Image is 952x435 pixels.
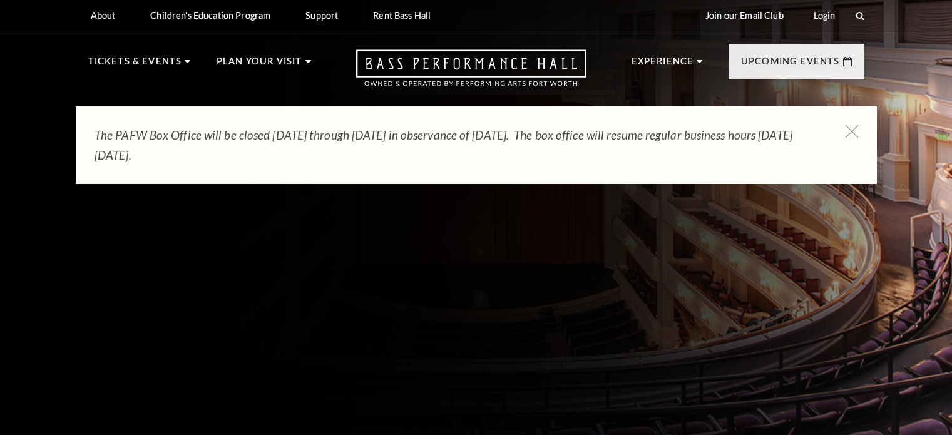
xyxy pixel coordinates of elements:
p: Plan Your Visit [217,54,302,76]
p: Tickets & Events [88,54,182,76]
p: Upcoming Events [741,54,840,76]
p: Children's Education Program [150,10,270,21]
em: The PAFW Box Office will be closed [DATE] through [DATE] in observance of [DATE]. The box office ... [95,128,792,162]
p: Rent Bass Hall [373,10,431,21]
p: Experience [632,54,694,76]
p: About [91,10,116,21]
p: Support [305,10,338,21]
